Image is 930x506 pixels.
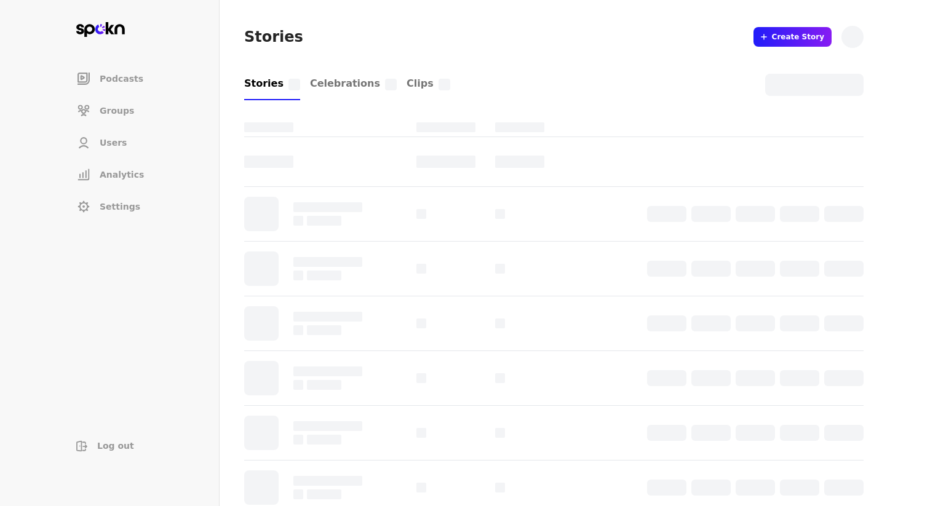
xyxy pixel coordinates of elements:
a: Celebrations0 [310,68,397,100]
span: Groups [100,105,134,117]
a: Clips0 [407,68,450,100]
span: 0 [385,79,397,90]
span: Settings [100,200,140,213]
a: Users [66,128,194,157]
a: Stories0 [244,68,300,100]
a: Create Story [753,27,832,47]
span: Analytics [100,168,144,181]
span: Create Story [772,32,824,42]
span: Celebrations [310,77,380,89]
button: Log out [66,435,194,457]
span: Clips [407,77,434,89]
span: 0 [439,79,450,90]
span: Users [100,136,127,149]
span: 0 [288,79,300,90]
span: Podcasts [100,73,143,85]
a: Groups [66,96,194,125]
span: Stories [244,77,284,89]
a: Settings [66,192,194,221]
span: Log out [97,440,134,452]
a: Analytics [66,160,194,189]
a: Podcasts [66,64,194,93]
h1: Stories [244,27,303,47]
